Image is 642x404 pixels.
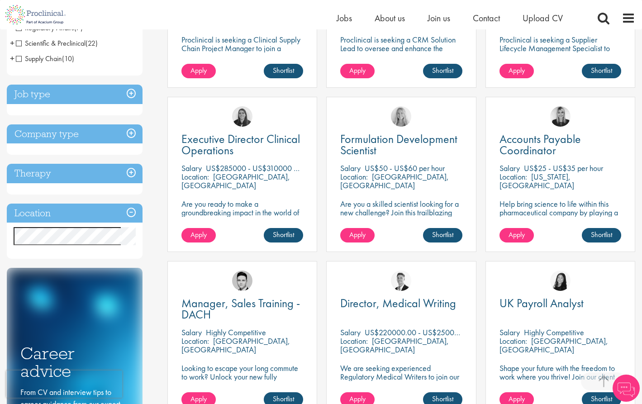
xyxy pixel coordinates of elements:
a: Shortlist [582,228,621,242]
p: Shape your future with the freedom to work where you thrive! Join our client in a hybrid role tha... [499,364,621,390]
img: Ciara Noble [232,106,252,127]
a: Apply [181,64,216,78]
span: Salary [499,163,520,173]
span: Location: [181,171,209,182]
span: Salary [499,327,520,337]
span: Apply [509,230,525,239]
p: We are seeking experienced Regulatory Medical Writers to join our client, a dynamic and growing b... [340,364,462,398]
a: Director, Medical Writing [340,298,462,309]
a: About us [375,12,405,24]
p: [GEOGRAPHIC_DATA], [GEOGRAPHIC_DATA] [340,171,449,190]
p: [GEOGRAPHIC_DATA], [GEOGRAPHIC_DATA] [181,336,290,355]
span: Manager, Sales Training - DACH [181,295,300,322]
a: Shortlist [423,228,462,242]
span: Salary [181,327,202,337]
span: Location: [340,336,368,346]
span: Salary [181,163,202,173]
a: Upload CV [523,12,563,24]
p: Proclinical is seeking a Supplier Lifecycle Management Specialist to support global vendor change... [499,35,621,78]
img: Chatbot [613,375,640,402]
a: Jobs [337,12,352,24]
span: Apply [190,66,207,75]
span: (10) [62,54,74,63]
img: Numhom Sudsok [550,271,571,291]
h3: Career advice [20,345,129,380]
span: Apply [349,394,366,404]
span: Apply [349,66,366,75]
p: Looking to escape your long commute to work? Unlock your new fully flexible, remote working posit... [181,364,303,398]
span: Location: [181,336,209,346]
span: Director, Medical Writing [340,295,456,311]
p: US$25 - US$35 per hour [524,163,603,173]
p: Proclinical is seeking a Clinical Supply Chain Project Manager to join a dynamic team dedicated t... [181,35,303,78]
h3: Company type [7,124,143,144]
span: Location: [340,171,368,182]
p: US$285000 - US$310000 per annum [206,163,326,173]
span: Scientific & Preclinical [16,38,98,48]
span: (22) [86,38,98,48]
a: Executive Director Clinical Operations [181,133,303,156]
p: Highly Competitive [206,327,266,337]
p: Are you a skilled scientist looking for a new challenge? Join this trailblazing biotech on the cu... [340,200,462,242]
a: Shortlist [582,64,621,78]
a: Apply [181,228,216,242]
img: Janelle Jones [550,106,571,127]
h3: Location [7,204,143,223]
span: Apply [349,230,366,239]
p: [GEOGRAPHIC_DATA], [GEOGRAPHIC_DATA] [181,171,290,190]
img: George Watson [391,271,411,291]
span: Apply [190,394,207,404]
a: Apply [499,64,534,78]
a: Apply [499,228,534,242]
h3: Therapy [7,164,143,183]
p: [GEOGRAPHIC_DATA], [GEOGRAPHIC_DATA] [499,336,608,355]
span: Apply [509,66,525,75]
a: Apply [340,228,375,242]
p: Are you ready to make a groundbreaking impact in the world of biotechnology? Join a growing compa... [181,200,303,242]
span: Scientific & Preclinical [16,38,86,48]
a: UK Payroll Analyst [499,298,621,309]
img: Shannon Briggs [391,106,411,127]
a: Manager, Sales Training - DACH [181,298,303,320]
a: Shortlist [264,228,303,242]
span: Formulation Development Scientist [340,131,457,158]
p: Help bring science to life within this pharmaceutical company by playing a key role in their fina... [499,200,621,225]
span: Apply [190,230,207,239]
span: Location: [499,171,527,182]
p: US$50 - US$60 per hour [365,163,445,173]
h3: Job type [7,85,143,104]
p: Highly Competitive [524,327,584,337]
p: [US_STATE], [GEOGRAPHIC_DATA] [499,171,574,190]
span: Salary [340,327,361,337]
a: Join us [428,12,450,24]
span: Supply Chain [16,54,74,63]
a: Accounts Payable Coordinator [499,133,621,156]
img: Connor Lynes [232,271,252,291]
span: Apply [509,394,525,404]
span: Accounts Payable Coordinator [499,131,581,158]
span: Salary [340,163,361,173]
p: US$220000.00 - US$250000.00 per annum + Highly Competitive Salary [365,327,599,337]
span: Executive Director Clinical Operations [181,131,300,158]
a: Shortlist [423,64,462,78]
a: Contact [473,12,500,24]
a: Shortlist [264,64,303,78]
p: [GEOGRAPHIC_DATA], [GEOGRAPHIC_DATA] [340,336,449,355]
span: Supply Chain [16,54,62,63]
span: UK Payroll Analyst [499,295,584,311]
span: Location: [499,336,527,346]
p: Proclinical is seeking a CRM Solution Lead to oversee and enhance the Salesforce platform for EME... [340,35,462,70]
a: Apply [340,64,375,78]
